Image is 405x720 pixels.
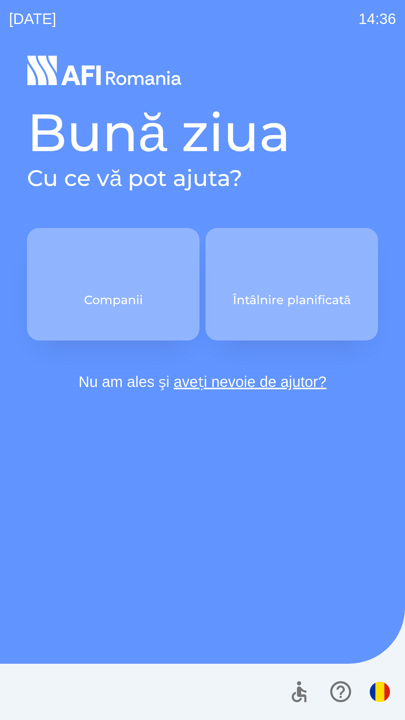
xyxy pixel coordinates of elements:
[27,52,378,88] img: Logo
[233,291,351,309] p: Întâlnire planificată
[27,370,378,393] p: Nu am ales şi
[84,291,143,309] p: Companii
[358,7,396,30] p: 14:36
[27,100,378,164] h1: Bună ziua
[174,372,326,391] a: aveți nevoie de ajutor?
[275,255,308,288] img: 91d325ef-26b3-4739-9733-70a8ac0e35c7.png
[27,164,378,192] h2: Cu ce vă pot ajuta?
[205,228,378,340] button: Întâlnire planificată
[97,255,130,288] img: b9f982fa-e31d-4f99-8b4a-6499fa97f7a5.png
[9,7,56,30] p: [DATE]
[27,228,199,340] button: Companii
[370,682,390,702] img: ro flag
